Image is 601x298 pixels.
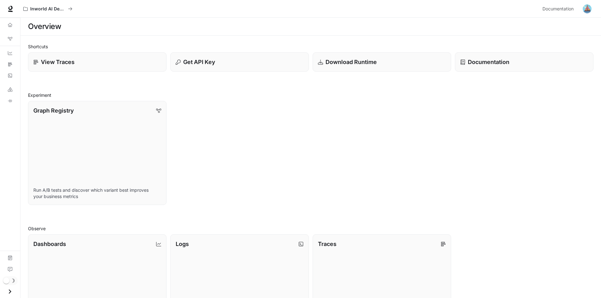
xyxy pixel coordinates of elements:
[30,6,65,12] p: Inworld AI Demos
[183,58,215,66] p: Get API Key
[20,3,75,15] button: All workspaces
[3,20,18,30] a: Overview
[583,4,592,13] img: User avatar
[28,225,593,232] h2: Observe
[28,92,593,98] h2: Experiment
[28,52,167,72] a: View Traces
[3,264,18,274] a: Feedback
[3,277,9,284] span: Dark mode toggle
[3,253,18,263] a: Documentation
[41,58,75,66] p: View Traces
[581,3,593,15] button: User avatar
[33,240,66,248] p: Dashboards
[455,52,593,72] a: Documentation
[33,106,74,115] p: Graph Registry
[3,71,18,81] a: Logs
[542,5,574,13] span: Documentation
[33,187,161,200] p: Run A/B tests and discover which variant best improves your business metrics
[3,285,17,298] button: Open drawer
[3,59,18,69] a: Traces
[468,58,509,66] p: Documentation
[176,240,189,248] p: Logs
[313,52,451,72] a: Download Runtime
[28,43,593,50] h2: Shortcuts
[3,34,18,44] a: Graph Registry
[3,85,18,95] a: LLM Playground
[28,101,167,205] a: Graph RegistryRun A/B tests and discover which variant best improves your business metrics
[326,58,377,66] p: Download Runtime
[540,3,578,15] a: Documentation
[3,96,18,106] a: TTS Playground
[3,48,18,58] a: Dashboards
[170,52,309,72] button: Get API Key
[318,240,337,248] p: Traces
[28,20,61,33] h1: Overview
